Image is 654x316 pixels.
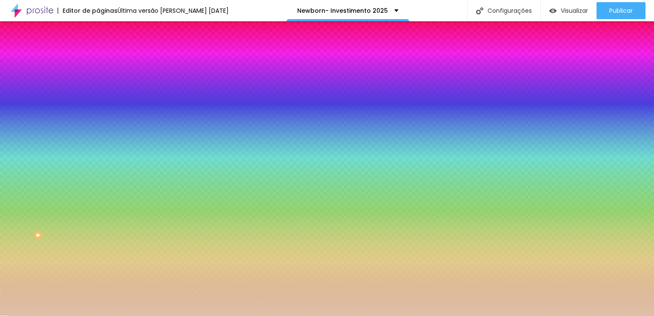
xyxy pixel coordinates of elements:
[476,7,483,14] img: Icone
[561,7,588,14] span: Visualizar
[541,2,597,19] button: Visualizar
[597,2,645,19] button: Publicar
[549,7,556,14] img: view-1.svg
[118,8,229,14] div: Última versão [PERSON_NAME] [DATE]
[57,8,118,14] div: Editor de páginas
[297,8,388,14] p: Newborn- Investimento 2025
[609,7,633,14] span: Publicar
